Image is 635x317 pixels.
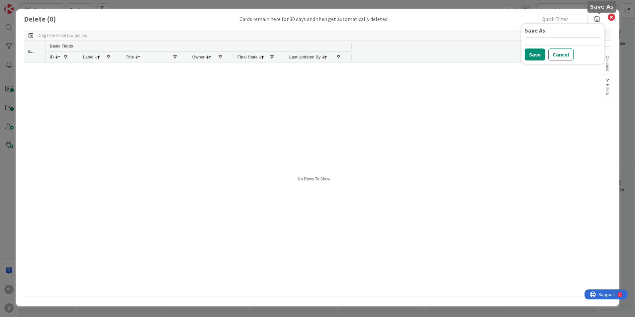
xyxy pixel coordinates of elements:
div: 1 [35,3,36,8]
button: Save [525,49,545,60]
span: Title [126,55,134,59]
span: Drag here to set row groups [38,33,87,38]
span: Basic Fields [50,44,73,49]
div: Save As [525,27,601,34]
span: Edit [28,49,35,54]
div: Cards remain here for 30 days and then get automatically deleted. [239,15,389,23]
span: Final State [237,55,258,59]
button: Cancel [548,49,574,60]
span: Owner [192,55,205,59]
div: Row Groups [38,33,87,38]
span: ID [50,55,54,59]
span: Support [14,1,30,9]
input: Quick Filter... [538,15,588,23]
h1: Delete ( 0 ) [24,15,90,23]
span: Filters [605,84,610,95]
span: Label [83,55,93,59]
span: Columns [605,55,610,71]
h5: Save As [590,4,614,10]
span: Last Updated By [289,55,321,59]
